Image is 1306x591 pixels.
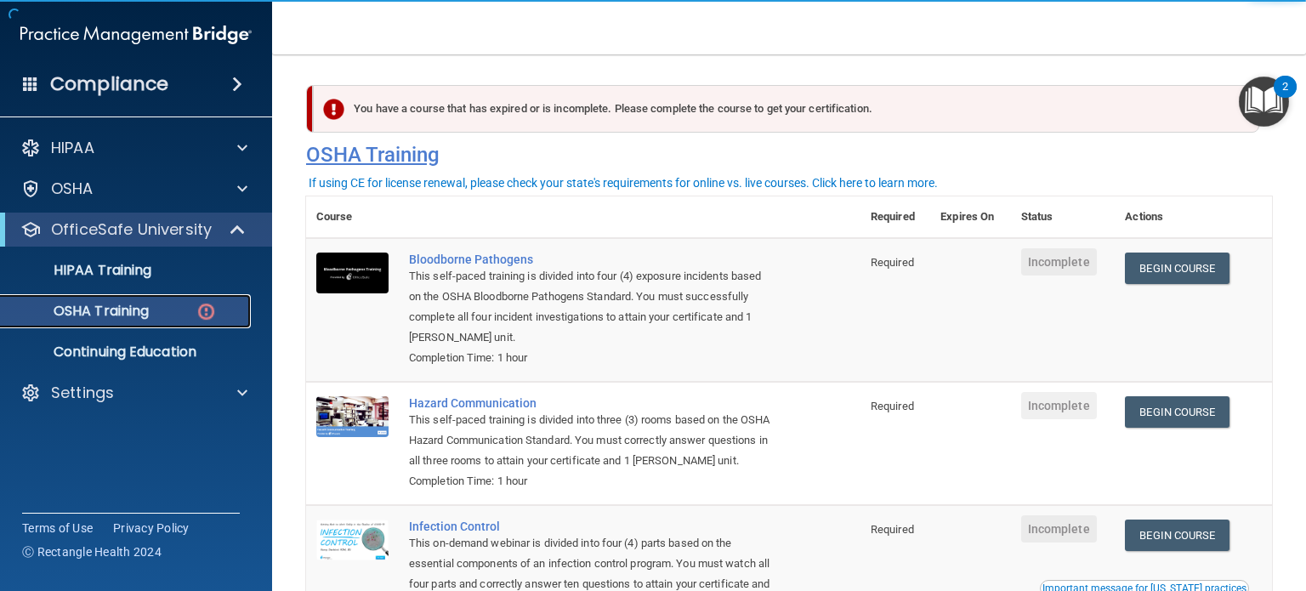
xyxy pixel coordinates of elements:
[113,520,190,537] a: Privacy Policy
[20,383,247,403] a: Settings
[309,177,938,189] div: If using CE for license renewal, please check your state's requirements for online vs. live cours...
[11,344,243,361] p: Continuing Education
[20,18,252,52] img: PMB logo
[409,266,775,348] div: This self-paced training is divided into four (4) exposure incidents based on the OSHA Bloodborne...
[871,256,914,269] span: Required
[323,99,344,120] img: exclamation-circle-solid-danger.72ef9ffc.png
[20,179,247,199] a: OSHA
[51,138,94,158] p: HIPAA
[1125,253,1229,284] a: Begin Course
[20,219,247,240] a: OfficeSafe University
[51,179,94,199] p: OSHA
[409,520,775,533] a: Infection Control
[930,196,1010,238] th: Expires On
[11,262,151,279] p: HIPAA Training
[306,143,1272,167] h4: OSHA Training
[306,174,940,191] button: If using CE for license renewal, please check your state's requirements for online vs. live cours...
[1239,77,1289,127] button: Open Resource Center, 2 new notifications
[1115,196,1272,238] th: Actions
[11,303,149,320] p: OSHA Training
[306,196,399,238] th: Course
[1011,196,1116,238] th: Status
[1021,248,1097,276] span: Incomplete
[871,400,914,412] span: Required
[313,85,1259,133] div: You have a course that has expired or is incomplete. Please complete the course to get your certi...
[22,520,93,537] a: Terms of Use
[409,410,775,471] div: This self-paced training is divided into three (3) rooms based on the OSHA Hazard Communication S...
[860,196,930,238] th: Required
[1013,471,1286,538] iframe: Drift Widget Chat Controller
[22,543,162,560] span: Ⓒ Rectangle Health 2024
[1021,392,1097,419] span: Incomplete
[409,253,775,266] a: Bloodborne Pathogens
[50,72,168,96] h4: Compliance
[409,471,775,492] div: Completion Time: 1 hour
[409,348,775,368] div: Completion Time: 1 hour
[1125,396,1229,428] a: Begin Course
[196,301,217,322] img: danger-circle.6113f641.png
[409,396,775,410] a: Hazard Communication
[20,138,247,158] a: HIPAA
[51,383,114,403] p: Settings
[1282,87,1288,109] div: 2
[51,219,212,240] p: OfficeSafe University
[871,523,914,536] span: Required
